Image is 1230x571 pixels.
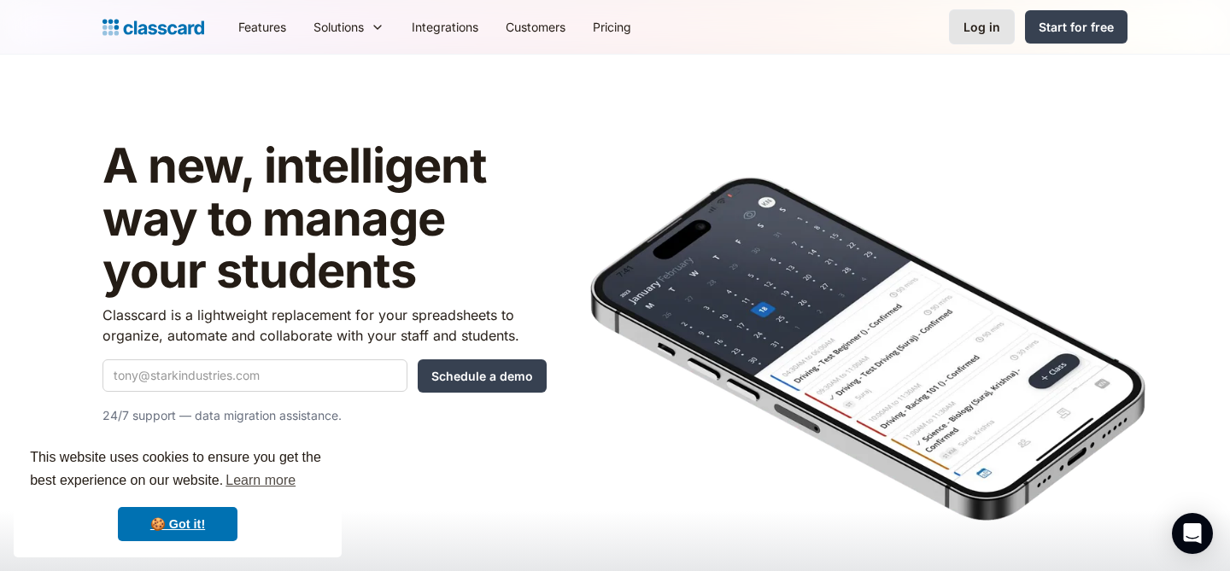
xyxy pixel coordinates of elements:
[30,447,325,493] span: This website uses cookies to ensure you get the best experience on our website.
[949,9,1015,44] a: Log in
[579,8,645,46] a: Pricing
[102,359,407,392] input: tony@starkindustries.com
[223,468,298,493] a: learn more about cookies
[225,8,300,46] a: Features
[300,8,398,46] div: Solutions
[398,8,492,46] a: Integrations
[492,8,579,46] a: Customers
[1039,18,1114,36] div: Start for free
[1172,513,1213,554] div: Open Intercom Messenger
[313,18,364,36] div: Solutions
[963,18,1000,36] div: Log in
[102,305,547,346] p: Classcard is a lightweight replacement for your spreadsheets to organize, automate and collaborat...
[102,359,547,393] form: Quick Demo Form
[102,405,547,426] p: 24/7 support — data migration assistance.
[418,359,547,393] input: Schedule a demo
[102,140,547,298] h1: A new, intelligent way to manage your students
[118,507,237,541] a: dismiss cookie message
[102,15,204,39] a: Logo
[14,431,342,557] div: cookieconsent
[1025,10,1127,44] a: Start for free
